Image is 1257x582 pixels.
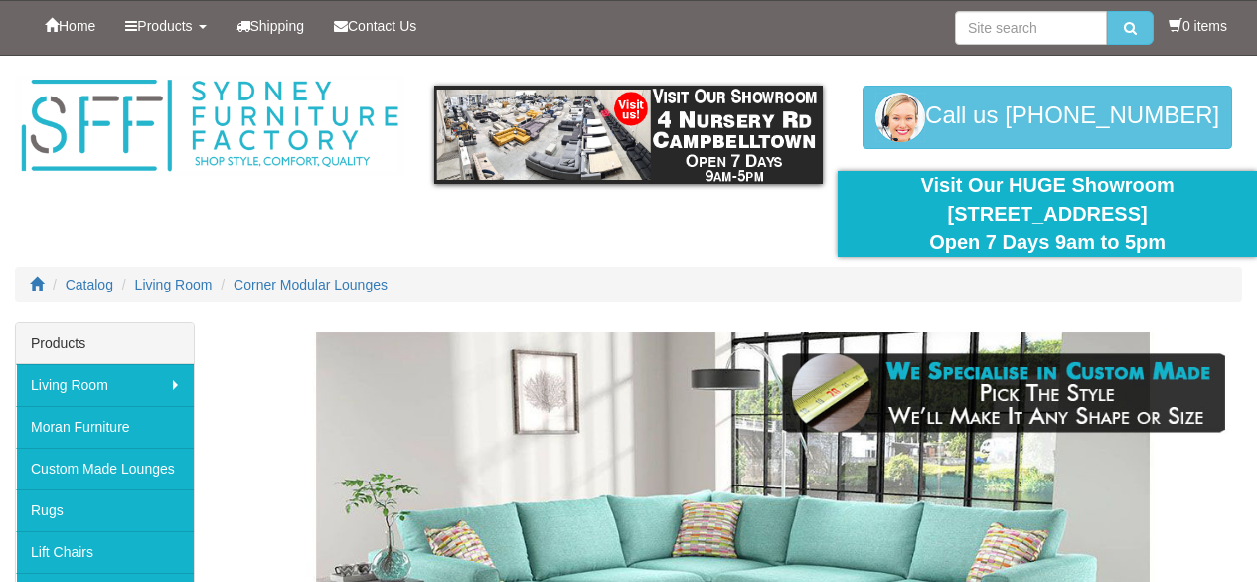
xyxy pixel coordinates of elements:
div: Visit Our HUGE Showroom [STREET_ADDRESS] Open 7 Days 9am to 5pm [853,171,1242,257]
a: Shipping [222,1,320,51]
a: Corner Modular Lounges [234,277,388,292]
a: Custom Made Lounges [16,448,194,489]
div: Products [16,323,194,364]
a: Living Room [135,277,213,292]
span: Home [59,18,95,34]
a: Catalog [66,277,113,292]
span: Shipping [250,18,305,34]
img: Sydney Furniture Factory [15,76,404,176]
input: Site search [955,11,1107,45]
a: Moran Furniture [16,406,194,448]
a: Products [110,1,221,51]
a: Living Room [16,364,194,406]
li: 0 items [1169,16,1227,36]
img: showroom.gif [434,86,824,184]
span: Products [137,18,192,34]
a: Rugs [16,489,194,531]
a: Lift Chairs [16,531,194,573]
a: Contact Us [319,1,431,51]
span: Contact Us [348,18,416,34]
a: Home [30,1,110,51]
